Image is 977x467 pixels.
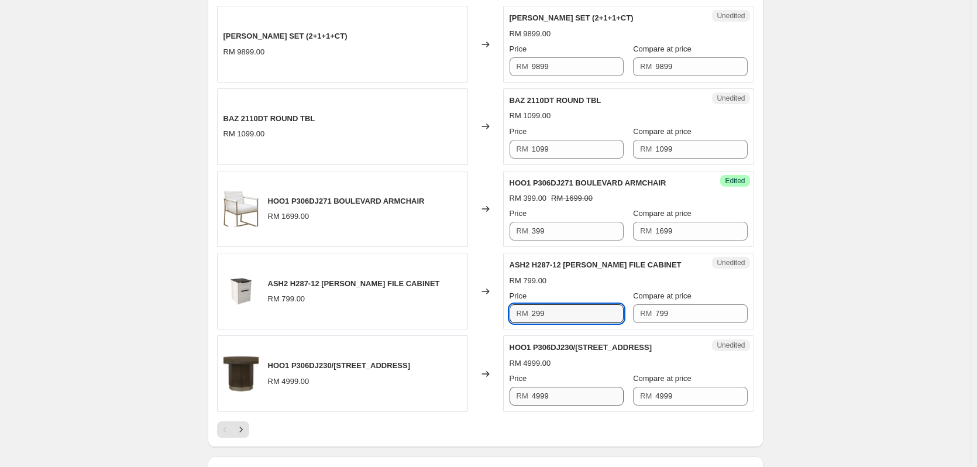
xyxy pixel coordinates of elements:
span: RM [517,62,528,71]
div: RM 799.00 [268,293,305,305]
span: RM [517,309,528,318]
div: RM 1099.00 [223,128,265,140]
span: Unedited [717,258,745,267]
span: Compare at price [633,209,692,218]
span: Compare at price [633,44,692,53]
span: RM [640,309,652,318]
span: RM [517,145,528,153]
span: BAZ 2110DT ROUND TBL [223,114,315,123]
img: P306DJ271_80x.jpg [223,191,259,226]
span: Price [510,209,527,218]
span: Price [510,127,527,136]
span: RM [640,392,652,400]
span: BAZ 2110DT ROUND TBL [510,96,601,105]
div: RM 799.00 [510,275,547,287]
span: Price [510,374,527,383]
span: RM [640,62,652,71]
span: HOO1 P306DJ271 BOULEVARD ARMCHAIR [510,178,666,187]
span: RM [517,226,528,235]
span: Unedited [717,341,745,350]
nav: Pagination [217,421,249,438]
span: Unedited [717,11,745,20]
img: P306DJ-DR-K1_80x.jpg [223,356,259,392]
div: RM 4999.00 [268,376,309,387]
span: HOO1 P306DJ230/[STREET_ADDRESS] [510,343,652,352]
span: HOO1 P306DJ271 BOULEVARD ARMCHAIR [268,197,425,205]
span: Edited [725,176,745,186]
span: Compare at price [633,127,692,136]
span: [PERSON_NAME] SET (2+1+1+CT) [510,13,634,22]
span: RM [517,392,528,400]
div: RM 9899.00 [510,28,551,40]
img: DORRINSONFILECABINET_80x.jpg [223,274,259,309]
button: Next [233,421,249,438]
span: Unedited [717,94,745,103]
div: RM 9899.00 [223,46,265,58]
div: RM 399.00 [510,193,547,204]
span: ASH2 H287-12 [PERSON_NAME] FILE CABINET [268,279,440,288]
span: Compare at price [633,291,692,300]
div: RM 1699.00 [268,211,309,222]
span: RM [640,226,652,235]
span: RM [640,145,652,153]
span: ASH2 H287-12 [PERSON_NAME] FILE CABINET [510,260,682,269]
div: RM 1099.00 [510,110,551,122]
span: Compare at price [633,374,692,383]
span: Price [510,291,527,300]
span: Price [510,44,527,53]
div: RM 4999.00 [510,358,551,369]
strike: RM 1699.00 [551,193,593,204]
span: HOO1 P306DJ230/[STREET_ADDRESS] [268,361,410,370]
span: [PERSON_NAME] SET (2+1+1+CT) [223,32,348,40]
